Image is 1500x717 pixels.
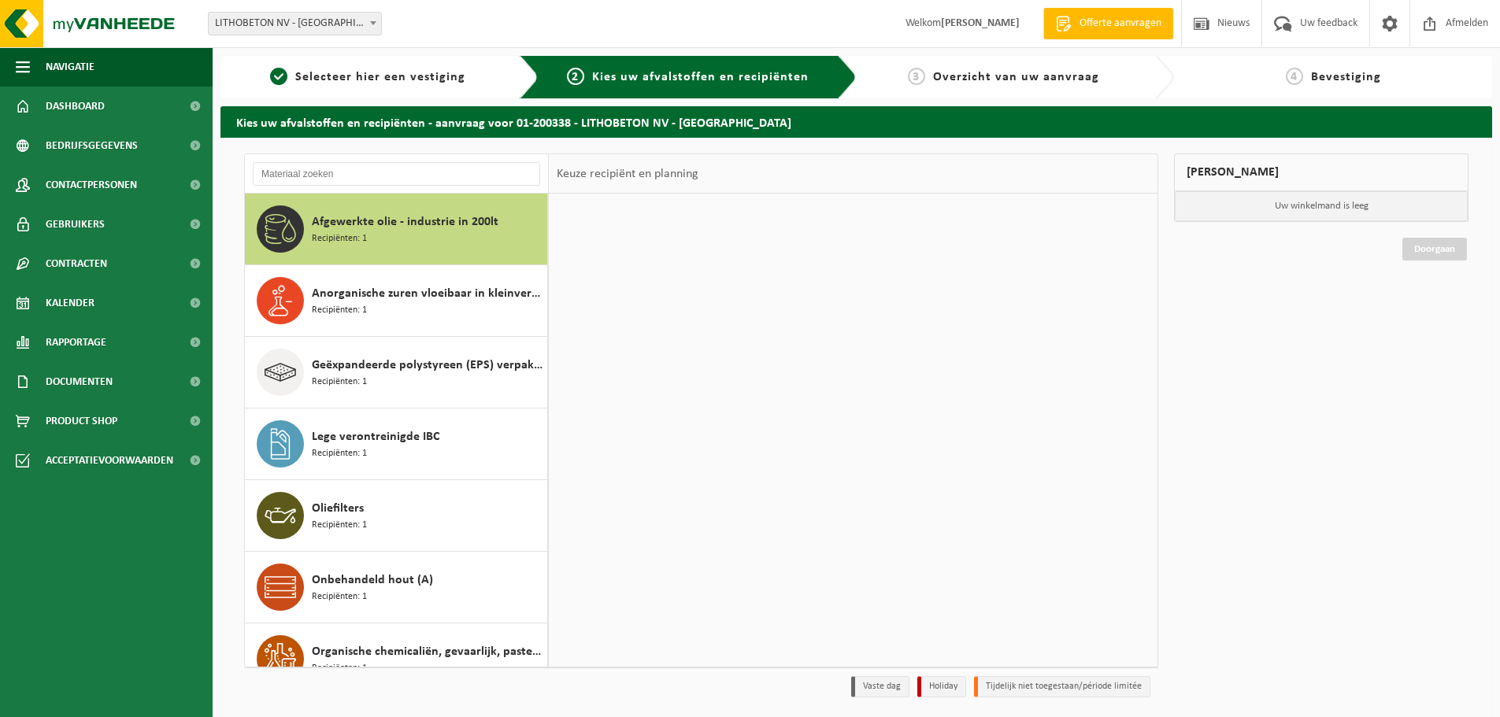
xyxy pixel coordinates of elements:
[245,265,548,337] button: Anorganische zuren vloeibaar in kleinverpakking Recipiënten: 1
[917,676,966,697] li: Holiday
[567,68,584,85] span: 2
[245,337,548,408] button: Geëxpandeerde polystyreen (EPS) verpakking (< 1 m² per stuk), recycleerbaar Recipiënten: 1
[592,71,809,83] span: Kies uw afvalstoffen en recipiënten
[46,283,94,323] span: Kalender
[245,552,548,623] button: Onbehandeld hout (A) Recipiënten: 1
[312,446,367,461] span: Recipiënten: 1
[245,408,548,480] button: Lege verontreinigde IBC Recipiënten: 1
[851,676,909,697] li: Vaste dag
[312,356,543,375] span: Geëxpandeerde polystyreen (EPS) verpakking (< 1 m² per stuk), recycleerbaar
[312,518,367,533] span: Recipiënten: 1
[208,12,382,35] span: LITHOBETON NV - SNAASKERKE
[312,375,367,390] span: Recipiënten: 1
[312,571,433,589] span: Onbehandeld hout (A)
[228,68,507,87] a: 1Selecteer hier een vestiging
[1175,191,1468,221] p: Uw winkelmand is leeg
[46,401,117,441] span: Product Shop
[46,362,113,401] span: Documenten
[1076,16,1165,31] span: Offerte aanvragen
[312,661,367,676] span: Recipiënten: 1
[933,71,1099,83] span: Overzicht van uw aanvraag
[253,162,540,186] input: Materiaal zoeken
[1311,71,1381,83] span: Bevestiging
[46,441,173,480] span: Acceptatievoorwaarden
[941,17,1020,29] strong: [PERSON_NAME]
[312,284,543,303] span: Anorganische zuren vloeibaar in kleinverpakking
[295,71,465,83] span: Selecteer hier een vestiging
[312,427,439,446] span: Lege verontreinigde IBC
[974,676,1150,697] li: Tijdelijk niet toegestaan/période limitée
[312,231,367,246] span: Recipiënten: 1
[1286,68,1303,85] span: 4
[46,323,106,362] span: Rapportage
[46,244,107,283] span: Contracten
[270,68,287,85] span: 1
[1402,238,1467,261] a: Doorgaan
[312,499,364,518] span: Oliefilters
[908,68,925,85] span: 3
[1174,153,1469,191] div: [PERSON_NAME]
[245,623,548,695] button: Organische chemicaliën, gevaarlijk, pasteus Recipiënten: 1
[245,480,548,552] button: Oliefilters Recipiënten: 1
[220,106,1492,137] h2: Kies uw afvalstoffen en recipiënten - aanvraag voor 01-200338 - LITHOBETON NV - [GEOGRAPHIC_DATA]
[549,154,706,194] div: Keuze recipiënt en planning
[312,213,498,231] span: Afgewerkte olie - industrie in 200lt
[312,642,543,661] span: Organische chemicaliën, gevaarlijk, pasteus
[209,13,381,35] span: LITHOBETON NV - SNAASKERKE
[46,165,137,205] span: Contactpersonen
[245,194,548,265] button: Afgewerkte olie - industrie in 200lt Recipiënten: 1
[312,303,367,318] span: Recipiënten: 1
[46,205,105,244] span: Gebruikers
[312,589,367,604] span: Recipiënten: 1
[46,47,94,87] span: Navigatie
[1043,8,1173,39] a: Offerte aanvragen
[46,126,138,165] span: Bedrijfsgegevens
[46,87,105,126] span: Dashboard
